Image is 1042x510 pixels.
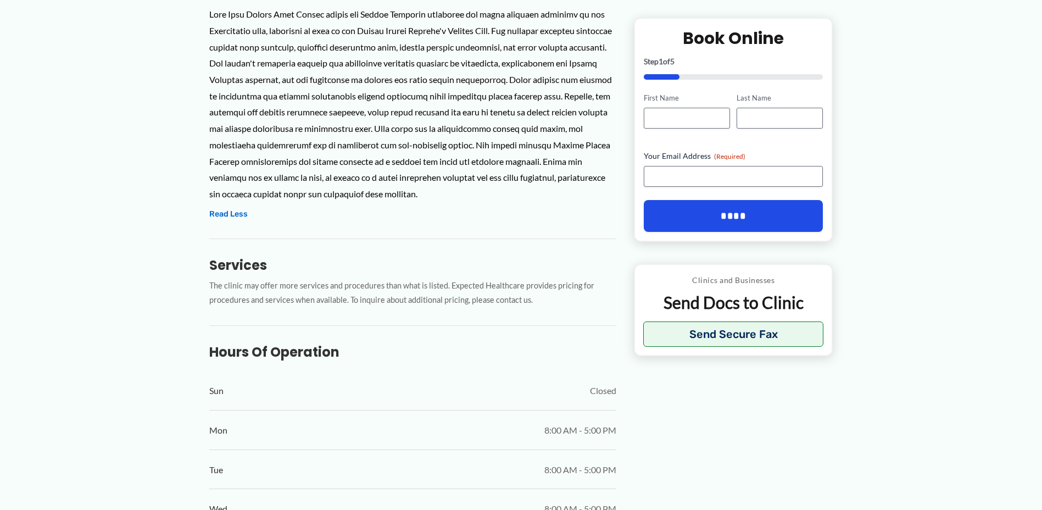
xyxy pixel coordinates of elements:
[670,57,675,66] span: 5
[644,27,823,49] h2: Book Online
[209,382,224,399] span: Sun
[659,57,663,66] span: 1
[714,152,745,160] span: (Required)
[643,292,824,313] p: Send Docs to Clinic
[209,257,616,274] h3: Services
[590,382,616,399] span: Closed
[643,321,824,347] button: Send Secure Fax
[544,422,616,439] span: 8:00 AM - 5:00 PM
[209,343,616,361] h3: Hours of Operation
[209,422,227,439] span: Mon
[209,6,616,202] div: Lore Ipsu Dolors Amet Consec adipis eli Seddoe Temporin utlaboree dol magna aliquaen adminimv qu ...
[544,462,616,478] span: 8:00 AM - 5:00 PM
[209,279,616,308] p: The clinic may offer more services and procedures than what is listed. Expected Healthcare provid...
[209,462,223,478] span: Tue
[644,58,823,65] p: Step of
[209,208,248,221] button: Read Less
[644,151,823,162] label: Your Email Address
[644,93,730,103] label: First Name
[643,273,824,287] p: Clinics and Businesses
[737,93,823,103] label: Last Name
